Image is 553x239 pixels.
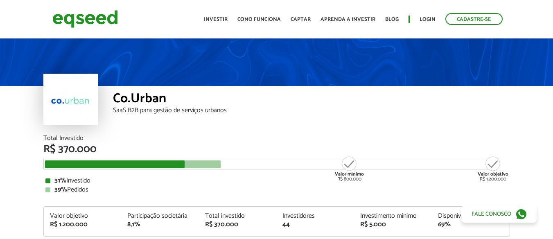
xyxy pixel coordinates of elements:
strong: Valor objetivo [478,170,508,178]
strong: 31% [54,175,66,186]
div: Investidores [282,213,348,219]
div: Total investido [205,213,271,219]
a: Aprenda a investir [321,17,375,22]
div: Investido [45,178,508,184]
div: R$ 5.000 [360,221,426,228]
strong: Valor mínimo [335,170,364,178]
a: Blog [385,17,399,22]
div: R$ 370.000 [43,144,510,155]
div: Total Investido [43,135,510,142]
a: Captar [291,17,311,22]
div: SaaS B2B para gestão de serviços urbanos [113,107,510,114]
div: R$ 1.200.000 [50,221,115,228]
div: Investimento mínimo [360,213,426,219]
div: Co.Urban [113,92,510,107]
img: EqSeed [52,8,118,30]
a: Como funciona [237,17,281,22]
a: Login [420,17,436,22]
a: Cadastre-se [445,13,503,25]
div: 8,1% [127,221,193,228]
div: 44 [282,221,348,228]
div: R$ 370.000 [205,221,271,228]
a: Investir [204,17,228,22]
div: Pedidos [45,187,508,193]
div: Valor objetivo [50,213,115,219]
div: 69% [438,221,503,228]
div: R$ 1.200.000 [478,156,508,182]
strong: 39% [54,184,67,195]
div: Participação societária [127,213,193,219]
div: R$ 800.000 [334,156,365,182]
a: Fale conosco [461,205,537,223]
